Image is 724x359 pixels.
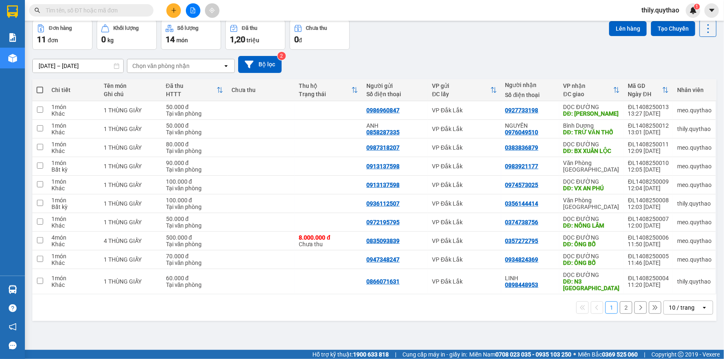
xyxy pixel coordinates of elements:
button: Tạo Chuyến [651,21,695,36]
div: DỌC ĐƯỜNG [563,234,620,241]
div: Khác [51,129,96,136]
div: 0927733198 [505,107,539,114]
span: 0 [101,34,106,44]
div: meo.quythao [677,256,712,263]
div: VP Đắk Lắk [432,238,497,244]
div: 0986960847 [366,107,400,114]
div: DỌC ĐƯỜNG [563,104,620,110]
div: Ngày ĐH [628,91,662,97]
div: 13:27 [DATE] [628,110,669,117]
span: plus [171,7,177,13]
div: Bất kỳ [51,166,96,173]
div: Số lượng [178,25,199,31]
div: DĐ: ÔNG BỐ [563,260,620,266]
th: Toggle SortBy [162,79,227,101]
div: 0947348247 [366,256,400,263]
div: thily.quythao [677,126,712,132]
div: Tại văn phòng [166,204,223,210]
div: 1 THÙNG GIẤY [104,126,158,132]
input: Tìm tên, số ĐT hoặc mã đơn [46,6,144,15]
div: 50.000 đ [166,122,223,129]
div: 1 món [51,122,96,129]
div: ĐL1408250006 [628,234,669,241]
span: Miền Bắc [578,350,638,359]
div: Bất kỳ [51,204,96,210]
div: Số điện thoại [366,91,424,97]
button: Bộ lọc [238,56,282,73]
div: thily.quythao [677,278,712,285]
div: 1 THÙNG GIÂY [104,182,158,188]
div: 0374738756 [505,219,539,226]
div: 13:01 [DATE] [628,129,669,136]
div: VP Đắk Lắk [432,219,497,226]
div: Ghi chú [104,91,158,97]
button: Số lượng14món [161,20,221,50]
button: Đơn hàng11đơn [32,20,93,50]
div: 70.000 đ [166,253,223,260]
th: Toggle SortBy [559,79,624,101]
div: Tại văn phòng [166,222,223,229]
button: Đã thu1,20 triệu [225,20,285,50]
div: meo.quythao [677,219,712,226]
div: 100.000 đ [166,178,223,185]
button: caret-down [704,3,719,18]
img: solution-icon [8,33,17,42]
div: Tại văn phòng [166,260,223,266]
div: ĐL1408250008 [628,197,669,204]
span: 0 [294,34,299,44]
div: 1 THÙNG GIẤY [104,200,158,207]
span: triệu [246,37,259,44]
div: Nhân viên [677,87,712,93]
th: Toggle SortBy [295,79,363,101]
span: notification [9,323,17,331]
div: Văn Phòng [GEOGRAPHIC_DATA] [563,160,620,173]
div: VP Đắk Lắk [432,278,497,285]
div: 1 món [51,104,96,110]
div: Khối lượng [113,25,139,31]
div: ĐL1408250011 [628,141,669,148]
div: Đã thu [242,25,257,31]
div: 1 món [51,141,96,148]
button: Chưa thu0đ [290,20,350,50]
span: copyright [678,352,684,357]
span: aim [209,7,215,13]
div: Bình Dương [563,122,620,129]
div: Trạng thái [299,91,352,97]
div: DỌC ĐƯỜNG [563,253,620,260]
div: HTTT [166,91,217,97]
div: 1 món [51,160,96,166]
span: | [395,350,396,359]
span: search [34,7,40,13]
span: | [644,350,645,359]
div: ĐL1408250005 [628,253,669,260]
div: ĐL1408250010 [628,160,669,166]
div: Khác [51,281,96,288]
div: 0357272795 [505,238,539,244]
strong: 1900 633 818 [353,351,389,358]
div: ĐC giao [563,91,613,97]
sup: 1 [694,4,700,10]
div: 11:50 [DATE] [628,241,669,247]
div: 11:20 [DATE] [628,281,669,288]
div: DỌC ĐƯỜNG [563,272,620,278]
div: Văn Phòng [GEOGRAPHIC_DATA] [563,197,620,210]
div: 0974573025 [505,182,539,188]
div: ĐL1408250007 [628,216,669,222]
div: 0356144414 [505,200,539,207]
span: Miền Nam [469,350,571,359]
span: Hỗ trợ kỹ thuật: [312,350,389,359]
div: 0913137598 [366,182,400,188]
div: 12:05 [DATE] [628,166,669,173]
div: ĐL1408250012 [628,122,669,129]
div: DĐ: ÔNG BỐ [563,241,620,247]
div: ĐL1408250009 [628,178,669,185]
div: Thu hộ [299,82,352,89]
div: DỌC ĐƯỜNG [563,141,620,148]
th: Toggle SortBy [624,79,673,101]
div: 0934824369 [505,256,539,263]
img: logo-vxr [7,5,18,18]
div: DỌC ĐƯỜNG [563,216,620,222]
div: VP Đắk Lắk [432,182,497,188]
div: 1 THÙNG GIẤY [104,278,158,285]
div: 0987318207 [366,144,400,151]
